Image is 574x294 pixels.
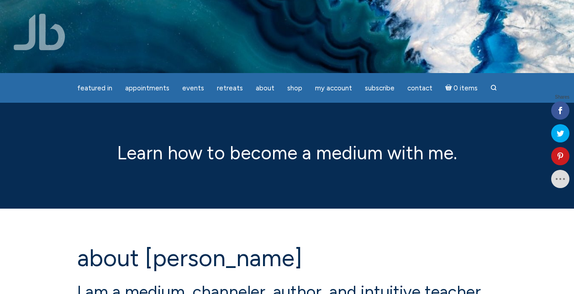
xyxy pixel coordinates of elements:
[555,95,569,100] span: Shares
[287,84,302,92] span: Shop
[125,84,169,92] span: Appointments
[359,79,400,97] a: Subscribe
[120,79,175,97] a: Appointments
[77,84,112,92] span: featured in
[445,84,454,92] i: Cart
[310,79,358,97] a: My Account
[72,79,118,97] a: featured in
[402,79,438,97] a: Contact
[440,79,484,97] a: Cart0 items
[77,139,497,167] p: Learn how to become a medium with me.
[211,79,248,97] a: Retreats
[453,85,478,92] span: 0 items
[315,84,352,92] span: My Account
[217,84,243,92] span: Retreats
[177,79,210,97] a: Events
[365,84,395,92] span: Subscribe
[250,79,280,97] a: About
[182,84,204,92] span: Events
[77,245,497,271] h1: About [PERSON_NAME]
[282,79,308,97] a: Shop
[256,84,274,92] span: About
[14,14,65,50] img: Jamie Butler. The Everyday Medium
[407,84,432,92] span: Contact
